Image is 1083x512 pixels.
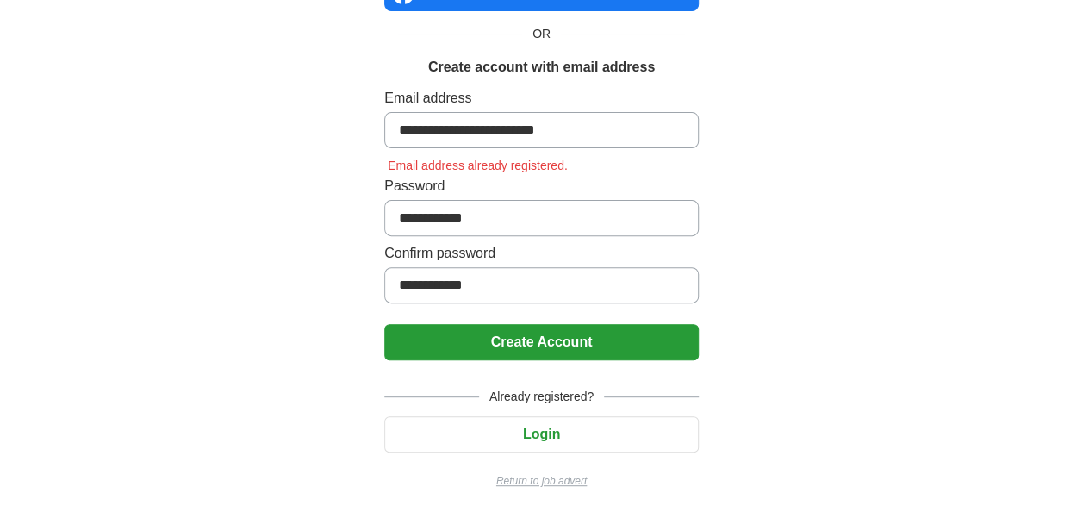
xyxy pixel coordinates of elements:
[522,25,561,43] span: OR
[384,324,699,360] button: Create Account
[384,473,699,489] a: Return to job advert
[384,416,699,453] button: Login
[384,176,699,197] label: Password
[384,159,571,172] span: Email address already registered.
[479,388,604,406] span: Already registered?
[428,57,655,78] h1: Create account with email address
[384,88,699,109] label: Email address
[384,427,699,441] a: Login
[384,243,699,264] label: Confirm password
